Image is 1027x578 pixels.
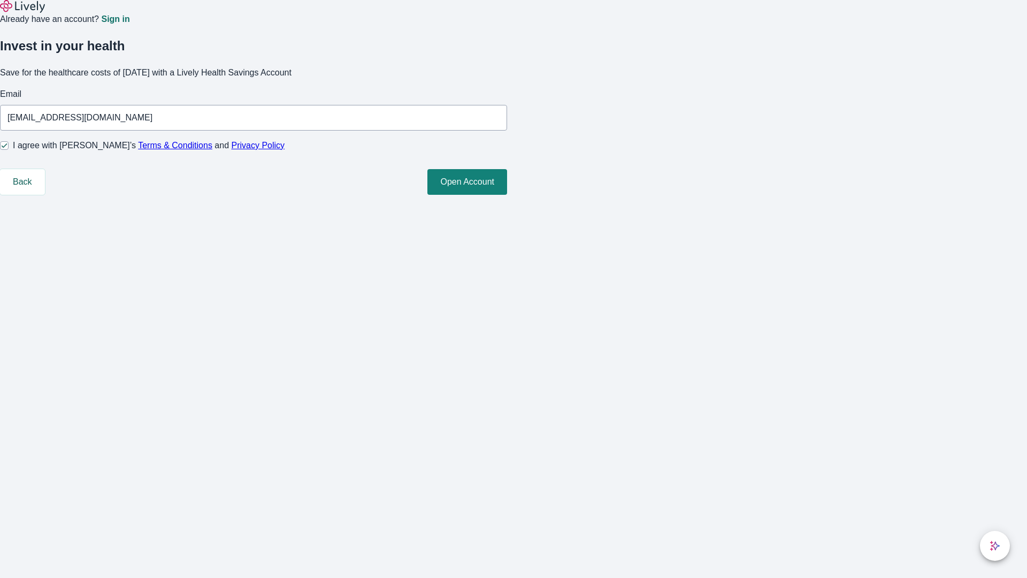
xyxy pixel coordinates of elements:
svg: Lively AI Assistant [990,541,1000,551]
a: Sign in [101,15,129,24]
a: Privacy Policy [232,141,285,150]
a: Terms & Conditions [138,141,212,150]
button: chat [980,531,1010,561]
span: I agree with [PERSON_NAME]’s and [13,139,285,152]
button: Open Account [427,169,507,195]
